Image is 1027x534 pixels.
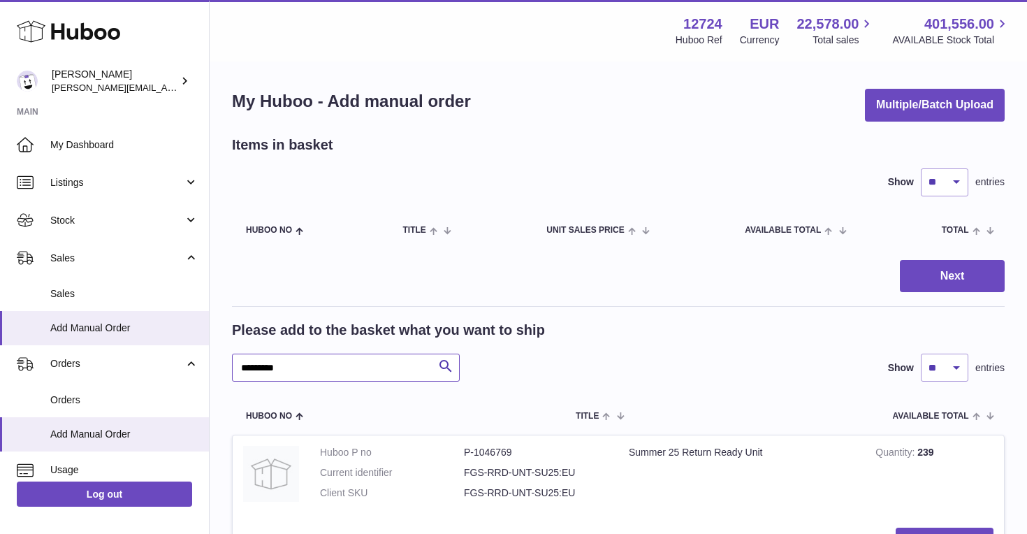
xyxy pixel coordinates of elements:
[900,260,1005,293] button: Next
[576,412,599,421] span: Title
[875,447,917,461] strong: Quantity
[676,34,722,47] div: Huboo Ref
[796,15,875,47] a: 22,578.00 Total sales
[888,175,914,189] label: Show
[402,226,425,235] span: Title
[975,361,1005,375] span: entries
[243,446,299,502] img: Summer 25 Return Ready Unit
[246,412,292,421] span: Huboo no
[683,15,722,34] strong: 12724
[464,466,608,479] dd: FGS-RRD-UNT-SU25:EU
[17,71,38,92] img: sebastian@ffern.co
[246,226,292,235] span: Huboo no
[50,214,184,227] span: Stock
[865,89,1005,122] button: Multiple/Batch Upload
[618,435,865,517] td: Summer 25 Return Ready Unit
[50,322,198,335] span: Add Manual Order
[50,138,198,152] span: My Dashboard
[796,15,859,34] span: 22,578.00
[942,226,969,235] span: Total
[52,82,280,93] span: [PERSON_NAME][EMAIL_ADDRESS][DOMAIN_NAME]
[50,428,198,441] span: Add Manual Order
[745,226,821,235] span: AVAILABLE Total
[52,68,177,94] div: [PERSON_NAME]
[865,435,1004,517] td: 239
[892,34,1010,47] span: AVAILABLE Stock Total
[464,446,608,459] dd: P-1046769
[975,175,1005,189] span: entries
[893,412,969,421] span: AVAILABLE Total
[546,226,624,235] span: Unit Sales Price
[320,466,464,479] dt: Current identifier
[813,34,875,47] span: Total sales
[320,486,464,500] dt: Client SKU
[740,34,780,47] div: Currency
[50,176,184,189] span: Listings
[924,15,994,34] span: 401,556.00
[232,90,471,113] h1: My Huboo - Add manual order
[320,446,464,459] dt: Huboo P no
[464,486,608,500] dd: FGS-RRD-UNT-SU25:EU
[892,15,1010,47] a: 401,556.00 AVAILABLE Stock Total
[17,482,192,507] a: Log out
[50,394,198,407] span: Orders
[50,463,198,477] span: Usage
[50,357,184,370] span: Orders
[750,15,779,34] strong: EUR
[50,287,198,301] span: Sales
[232,136,333,154] h2: Items in basket
[50,252,184,265] span: Sales
[232,321,545,340] h2: Please add to the basket what you want to ship
[888,361,914,375] label: Show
